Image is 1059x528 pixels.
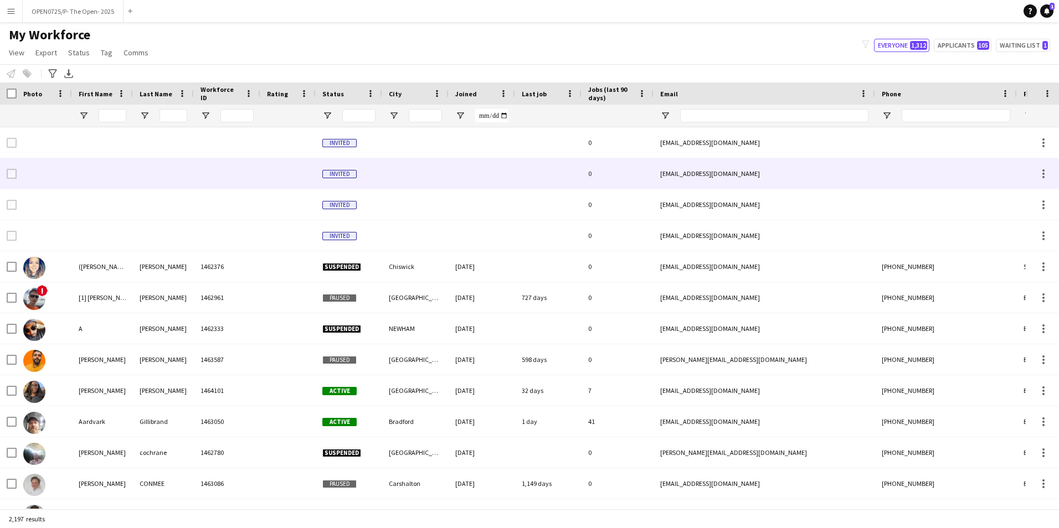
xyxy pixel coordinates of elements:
div: 1463587 [194,344,260,375]
div: [GEOGRAPHIC_DATA] [382,375,449,406]
button: Open Filter Menu [660,111,670,121]
span: My Workforce [9,27,90,43]
img: Aaditya Shankar Majumder [23,350,45,372]
a: 1 [1040,4,1053,18]
span: Last Name [140,90,172,98]
div: [PHONE_NUMBER] [875,406,1017,437]
div: ([PERSON_NAME]) [PERSON_NAME] [72,251,133,282]
app-action-btn: Export XLSX [62,67,75,80]
div: 0 [582,313,654,344]
span: Paused [322,294,357,302]
img: Aaliyah Nwoke [23,381,45,403]
span: Rating [267,90,288,98]
div: 41 [582,406,654,437]
div: [PERSON_NAME][EMAIL_ADDRESS][DOMAIN_NAME] [654,344,875,375]
button: Open Filter Menu [322,111,332,121]
span: Invited [322,232,357,240]
div: 0 [582,282,654,313]
input: Email Filter Input [680,109,868,122]
div: 1464101 [194,375,260,406]
input: Row Selection is disabled for this row (unchecked) [7,169,17,179]
img: (Sarah) Natasha Mortimer [23,257,45,279]
span: Suspended [322,325,361,333]
input: Row Selection is disabled for this row (unchecked) [7,231,17,241]
div: cochrane [133,437,194,468]
div: Aardvark [72,406,133,437]
div: 1462961 [194,282,260,313]
button: Open Filter Menu [882,111,892,121]
span: Jobs (last 90 days) [588,85,634,102]
div: [PERSON_NAME] [133,375,194,406]
img: [1] Joseph gildea [23,288,45,310]
div: [DATE] [449,468,515,499]
span: ! [37,285,48,296]
div: [EMAIL_ADDRESS][DOMAIN_NAME] [654,282,875,313]
div: [PERSON_NAME] [133,251,194,282]
div: 727 days [515,282,582,313]
div: [PHONE_NUMBER] [875,375,1017,406]
span: Suspended [322,263,361,271]
div: [DATE] [449,251,515,282]
span: 1,312 [910,41,927,50]
div: [EMAIL_ADDRESS][DOMAIN_NAME] [654,375,875,406]
a: Status [64,45,94,60]
div: 0 [582,189,654,220]
div: [DATE] [449,437,515,468]
span: Profile [1024,90,1046,98]
span: First Name [79,90,112,98]
div: [EMAIL_ADDRESS][DOMAIN_NAME] [654,158,875,189]
div: [PHONE_NUMBER] [875,313,1017,344]
span: View [9,48,24,58]
div: Gillibrand [133,406,194,437]
div: [EMAIL_ADDRESS][DOMAIN_NAME] [654,220,875,251]
div: [GEOGRAPHIC_DATA] [382,437,449,468]
div: 1462376 [194,251,260,282]
div: Bradford [382,406,449,437]
div: [EMAIL_ADDRESS][DOMAIN_NAME] [654,127,875,158]
span: Paused [322,356,357,364]
span: 1 [1042,41,1048,50]
button: Everyone1,312 [874,39,929,52]
div: 1,149 days [515,468,582,499]
div: 0 [582,127,654,158]
div: [PHONE_NUMBER] [875,437,1017,468]
div: [EMAIL_ADDRESS][DOMAIN_NAME] [654,189,875,220]
div: [PERSON_NAME] [72,468,133,499]
div: [DATE] [449,313,515,344]
span: 105 [977,41,989,50]
input: Joined Filter Input [475,109,508,122]
div: [EMAIL_ADDRESS][DOMAIN_NAME] [654,406,875,437]
div: 0 [582,158,654,189]
button: Open Filter Menu [140,111,150,121]
img: aaron cochrane [23,443,45,465]
div: [PHONE_NUMBER] [875,344,1017,375]
div: 0 [582,468,654,499]
button: Open Filter Menu [79,111,89,121]
span: Joined [455,90,477,98]
div: A [72,313,133,344]
span: Tag [101,48,112,58]
span: Invited [322,201,357,209]
div: [PERSON_NAME] [72,344,133,375]
div: 32 days [515,375,582,406]
span: Active [322,387,357,395]
div: [PERSON_NAME] [133,313,194,344]
button: Applicants105 [934,39,991,52]
button: Open Filter Menu [389,111,399,121]
div: 1 day [515,406,582,437]
div: [PHONE_NUMBER] [875,282,1017,313]
span: Last job [522,90,547,98]
div: [PERSON_NAME] [133,282,194,313]
span: City [389,90,402,98]
div: [EMAIL_ADDRESS][DOMAIN_NAME] [654,468,875,499]
a: Export [31,45,61,60]
div: [PERSON_NAME] [133,344,194,375]
span: Export [35,48,57,58]
span: Email [660,90,678,98]
span: Invited [322,170,357,178]
input: First Name Filter Input [99,109,126,122]
span: Photo [23,90,42,98]
button: Waiting list1 [996,39,1050,52]
img: AARON CONMEE [23,474,45,496]
span: Workforce ID [201,85,240,102]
